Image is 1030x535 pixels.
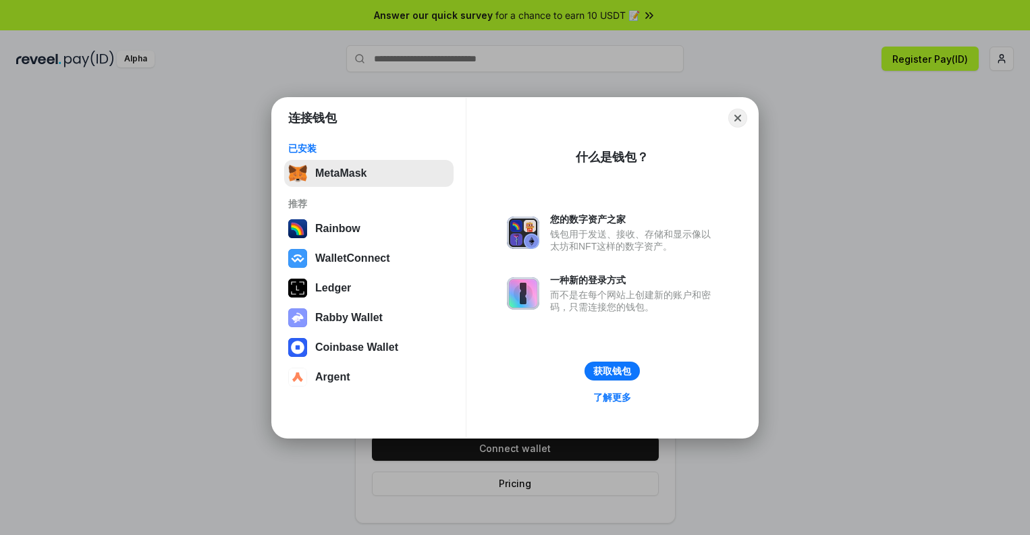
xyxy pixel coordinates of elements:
img: svg+xml,%3Csvg%20width%3D%2228%22%20height%3D%2228%22%20viewBox%3D%220%200%2028%2028%22%20fill%3D... [288,249,307,268]
div: Ledger [315,282,351,294]
div: 推荐 [288,198,450,210]
button: Argent [284,364,454,391]
button: 获取钱包 [585,362,640,381]
div: 您的数字资产之家 [550,213,717,225]
img: svg+xml,%3Csvg%20xmlns%3D%22http%3A%2F%2Fwww.w3.org%2F2000%2Fsvg%22%20fill%3D%22none%22%20viewBox... [507,217,539,249]
div: Coinbase Wallet [315,341,398,354]
div: 钱包用于发送、接收、存储和显示像以太坊和NFT这样的数字资产。 [550,228,717,252]
div: 一种新的登录方式 [550,274,717,286]
button: WalletConnect [284,245,454,272]
img: svg+xml,%3Csvg%20width%3D%2228%22%20height%3D%2228%22%20viewBox%3D%220%200%2028%2028%22%20fill%3D... [288,368,307,387]
img: svg+xml,%3Csvg%20xmlns%3D%22http%3A%2F%2Fwww.w3.org%2F2000%2Fsvg%22%20fill%3D%22none%22%20viewBox... [288,308,307,327]
button: MetaMask [284,160,454,187]
button: Coinbase Wallet [284,334,454,361]
button: Ledger [284,275,454,302]
a: 了解更多 [585,389,639,406]
img: svg+xml,%3Csvg%20fill%3D%22none%22%20height%3D%2233%22%20viewBox%3D%220%200%2035%2033%22%20width%... [288,164,307,183]
img: svg+xml,%3Csvg%20xmlns%3D%22http%3A%2F%2Fwww.w3.org%2F2000%2Fsvg%22%20fill%3D%22none%22%20viewBox... [507,277,539,310]
img: svg+xml,%3Csvg%20xmlns%3D%22http%3A%2F%2Fwww.w3.org%2F2000%2Fsvg%22%20width%3D%2228%22%20height%3... [288,279,307,298]
div: WalletConnect [315,252,390,264]
img: svg+xml,%3Csvg%20width%3D%22120%22%20height%3D%22120%22%20viewBox%3D%220%200%20120%20120%22%20fil... [288,219,307,238]
button: Rainbow [284,215,454,242]
button: Rabby Wallet [284,304,454,331]
h1: 连接钱包 [288,110,337,126]
div: 而不是在每个网站上创建新的账户和密码，只需连接您的钱包。 [550,289,717,313]
div: 了解更多 [593,391,631,403]
div: 获取钱包 [593,365,631,377]
button: Close [728,109,747,128]
div: Rabby Wallet [315,312,383,324]
div: 什么是钱包？ [576,149,649,165]
div: MetaMask [315,167,367,179]
div: 已安装 [288,142,450,154]
img: svg+xml,%3Csvg%20width%3D%2228%22%20height%3D%2228%22%20viewBox%3D%220%200%2028%2028%22%20fill%3D... [288,338,307,357]
div: Rainbow [315,223,360,235]
div: Argent [315,371,350,383]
